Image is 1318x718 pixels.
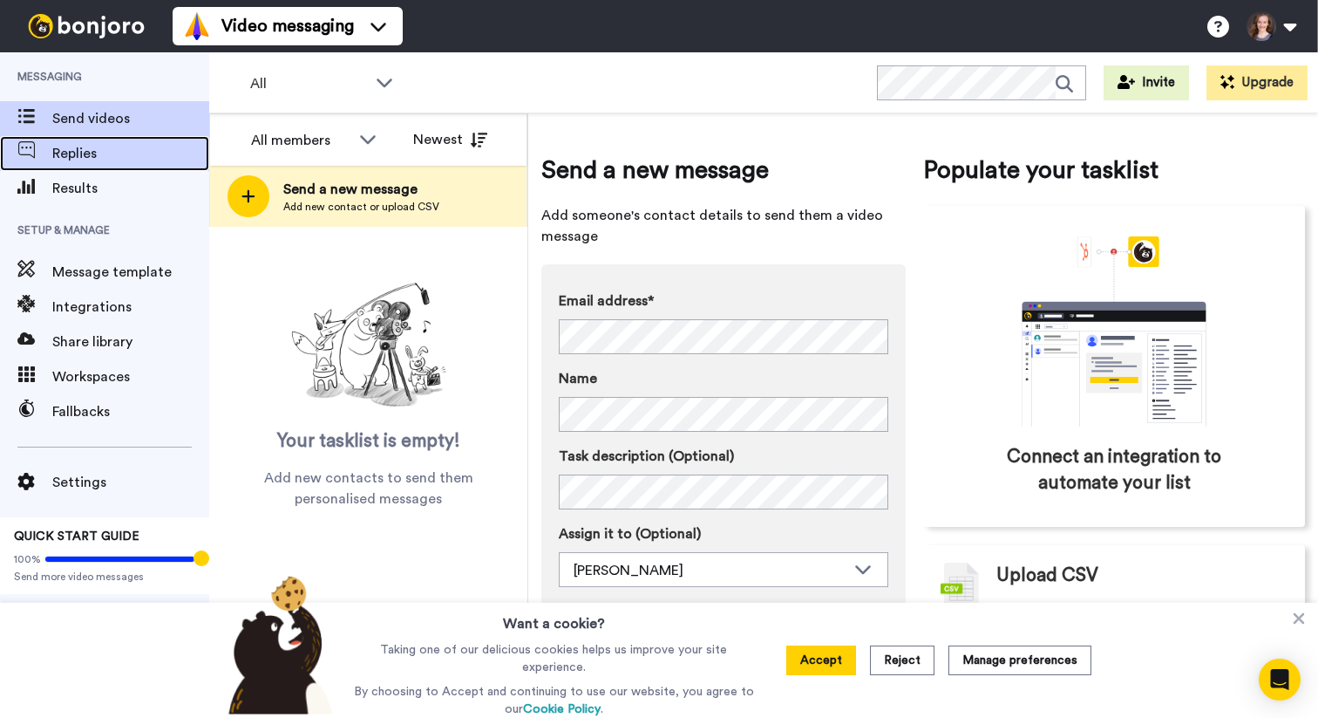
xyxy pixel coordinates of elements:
[251,130,350,151] div: All members
[52,401,209,422] span: Fallbacks
[559,291,888,311] label: Email address*
[559,523,888,544] label: Assign it to (Optional)
[52,178,209,199] span: Results
[14,552,41,566] span: 100%
[213,575,342,715] img: bear-with-cookie.png
[1104,65,1189,100] button: Invite
[400,122,500,157] button: Newest
[52,366,209,387] span: Workspaces
[52,108,209,129] span: Send videos
[52,143,209,164] span: Replies
[183,12,211,40] img: vm-color.svg
[52,332,209,352] span: Share library
[786,646,856,675] button: Accept
[1206,65,1308,100] button: Upgrade
[996,563,1098,589] span: Upload CSV
[52,472,209,493] span: Settings
[14,530,139,543] span: QUICK START GUIDE
[52,297,209,318] span: Integrations
[941,563,979,606] img: csv-grey.png
[283,179,439,200] span: Send a new message
[870,646,934,675] button: Reject
[235,468,501,509] span: Add new contacts to send them personalised messages
[997,444,1231,496] span: Connect an integration to automate your list
[21,14,152,38] img: bj-logo-header-white.svg
[350,641,758,676] p: Taking one of our delicious cookies helps us improve your site experience.
[52,262,209,283] span: Message template
[250,73,367,94] span: All
[221,14,354,38] span: Video messaging
[523,703,601,715] a: Cookie Policy
[1259,659,1301,701] div: Open Intercom Messenger
[559,446,888,467] label: Task description (Optional)
[923,153,1305,188] span: Populate your tasklist
[948,646,1091,675] button: Manage preferences
[559,368,597,389] span: Name
[282,276,456,415] img: ready-set-action.png
[541,153,906,188] span: Send a new message
[14,570,195,584] span: Send more video messages
[194,550,209,566] div: Tooltip anchor
[503,603,605,634] h3: Want a cookie?
[283,200,439,214] span: Add new contact or upload CSV
[574,560,846,581] div: [PERSON_NAME]
[541,205,906,247] span: Add someone's contact details to send them a video message
[983,236,1245,427] div: animation
[350,683,758,718] p: By choosing to Accept and continuing to use our website, you agree to our .
[277,428,460,455] span: Your tasklist is empty!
